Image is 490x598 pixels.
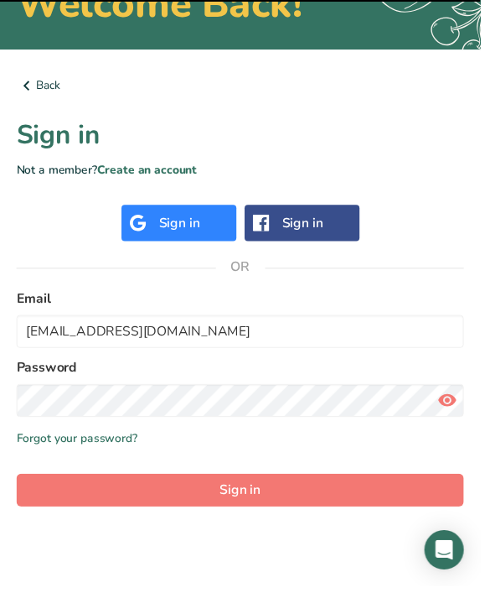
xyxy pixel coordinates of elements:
[17,439,140,456] a: Forgot your password?
[17,117,473,158] h1: Sign in
[288,217,330,237] div: Sign in
[17,294,473,315] label: Email
[162,217,204,237] div: Sign in
[17,321,473,355] input: Enter Your Email
[220,247,271,297] span: OR
[17,483,473,517] button: Sign in
[99,165,201,181] a: Create an account
[433,541,473,581] div: Open Intercom Messenger
[224,490,266,510] span: Sign in
[17,365,473,385] label: Password
[17,77,473,97] a: Back
[17,164,473,182] p: Not a member?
